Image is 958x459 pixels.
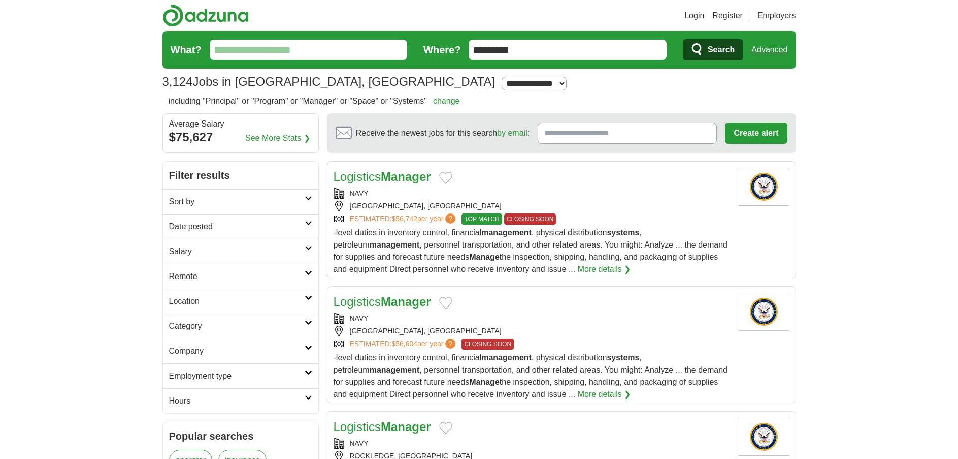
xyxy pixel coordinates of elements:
h2: Date posted [169,221,305,233]
button: Create alert [725,123,787,144]
span: -level duties in inventory control, financial , physical distribution , petroleum , personnel tra... [334,353,728,399]
button: Add to favorite jobs [439,172,452,184]
strong: Manager [381,420,431,434]
h2: Remote [169,270,305,283]
a: ESTIMATED:$56,742per year? [350,213,458,225]
h2: Salary [169,246,305,258]
a: LogisticsManager [334,420,431,434]
strong: systems [607,228,639,237]
span: 3,124 [162,73,193,91]
strong: Manage [469,253,500,261]
a: Category [163,314,318,339]
a: Advanced [751,40,787,60]
img: Adzuna logo [162,4,249,27]
h2: Location [169,295,305,308]
button: Search [683,39,743,60]
div: $75,627 [169,128,312,146]
img: U.S. Navy logo [739,418,789,456]
span: ? [445,213,455,224]
a: NAVY [350,314,369,322]
a: More details ❯ [578,388,631,401]
a: Remote [163,264,318,289]
span: $56,742 [391,215,417,223]
a: Sort by [163,189,318,214]
a: NAVY [350,439,369,447]
span: ? [445,339,455,349]
label: Where? [423,42,460,57]
div: Average Salary [169,120,312,128]
h2: Sort by [169,196,305,208]
h2: Category [169,320,305,332]
label: What? [171,42,202,57]
div: [GEOGRAPHIC_DATA], [GEOGRAPHIC_DATA] [334,201,731,211]
a: Register [712,10,743,22]
span: Search [708,40,735,60]
span: CLOSING SOON [461,339,514,350]
a: Location [163,289,318,314]
a: See More Stats ❯ [245,132,310,144]
h2: Filter results [163,162,318,189]
h1: Jobs in [GEOGRAPHIC_DATA], [GEOGRAPHIC_DATA] [162,75,495,88]
strong: management [481,353,532,362]
button: Add to favorite jobs [439,297,452,309]
a: Salary [163,239,318,264]
h2: including "Principal" or "Program" or "Manager" or "Space" or "Systems" [169,95,460,107]
img: U.S. Navy logo [739,293,789,331]
span: Receive the newest jobs for this search : [356,127,530,139]
strong: management [370,365,420,374]
strong: Manager [381,170,431,183]
span: CLOSING SOON [504,213,556,225]
a: LogisticsManager [334,170,431,183]
h2: Company [169,345,305,357]
a: Company [163,339,318,363]
a: More details ❯ [578,263,631,276]
div: [GEOGRAPHIC_DATA], [GEOGRAPHIC_DATA] [334,326,731,336]
strong: management [481,228,532,237]
a: Employers [757,10,796,22]
strong: Manage [469,378,500,386]
a: by email [497,129,527,137]
strong: Manager [381,295,431,309]
h2: Popular searches [169,429,312,444]
span: -level duties in inventory control, financial , physical distribution , petroleum , personnel tra... [334,228,728,273]
button: Add to favorite jobs [439,422,452,434]
a: LogisticsManager [334,295,431,309]
strong: systems [607,353,639,362]
a: NAVY [350,189,369,197]
img: U.S. Navy logo [739,168,789,206]
a: ESTIMATED:$56,604per year? [350,339,458,350]
a: Date posted [163,214,318,239]
strong: management [370,240,420,249]
a: Login [684,10,704,22]
a: change [433,97,460,105]
h2: Employment type [169,370,305,382]
h2: Hours [169,395,305,407]
a: Employment type [163,363,318,388]
span: TOP MATCH [461,213,502,225]
span: $56,604 [391,340,417,348]
a: Hours [163,388,318,413]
